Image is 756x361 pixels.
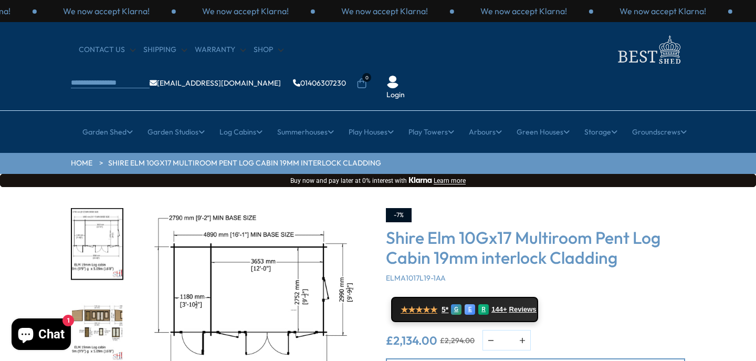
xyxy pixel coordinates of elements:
[362,73,371,82] span: 0
[632,119,687,145] a: Groundscrews
[386,228,685,268] h3: Shire Elm 10Gx17 Multiroom Pent Log Cabin 19mm interlock Cladding
[454,5,593,17] div: 2 / 3
[202,5,289,17] p: We now accept Klarna!
[71,208,123,280] div: 3 / 10
[593,5,732,17] div: 3 / 3
[71,158,92,169] a: HOME
[619,5,706,17] p: We now accept Klarna!
[356,78,367,89] a: 0
[391,297,538,322] a: ★★★★★ 5* G E R 144+ Reviews
[277,119,334,145] a: Summerhouses
[150,79,281,87] a: [EMAIL_ADDRESS][DOMAIN_NAME]
[584,119,617,145] a: Storage
[386,335,437,346] ins: £2,134.00
[517,119,570,145] a: Green Houses
[386,208,412,222] div: -7%
[8,318,74,353] inbox-online-store-chat: Shopify online store chat
[176,5,315,17] div: 3 / 3
[254,45,283,55] a: Shop
[315,5,454,17] div: 1 / 3
[386,76,399,88] img: User Icon
[451,304,461,315] div: G
[440,337,475,344] del: £2,294.00
[349,119,394,145] a: Play Houses
[148,119,205,145] a: Garden Studios
[63,5,150,17] p: We now accept Klarna!
[480,5,567,17] p: We now accept Klarna!
[293,79,346,87] a: 01406307230
[79,45,135,55] a: CONTACT US
[143,45,187,55] a: Shipping
[72,209,122,279] img: Elm2990x50909_9x16_8PLAN_fa07f756-2e9b-4080-86e3-fc095bf7bbd6_200x200.jpg
[219,119,262,145] a: Log Cabins
[386,90,405,100] a: Login
[469,119,502,145] a: Arbours
[478,304,489,315] div: R
[612,33,685,67] img: logo
[108,158,381,169] a: Shire Elm 10Gx17 Multiroom Pent Log Cabin 19mm interlock Cladding
[386,273,446,283] span: ELMA1017L19-1AA
[37,5,176,17] div: 2 / 3
[465,304,475,315] div: E
[509,305,537,314] span: Reviews
[341,5,428,17] p: We now accept Klarna!
[82,119,133,145] a: Garden Shed
[195,45,246,55] a: Warranty
[491,305,507,314] span: 144+
[401,305,437,315] span: ★★★★★
[408,119,454,145] a: Play Towers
